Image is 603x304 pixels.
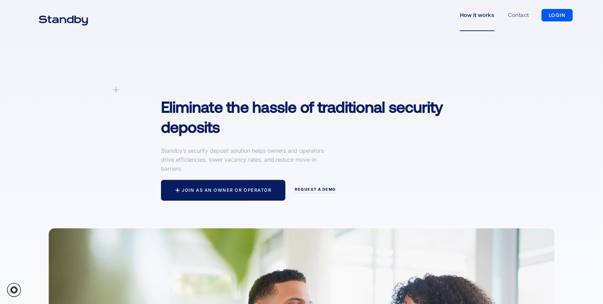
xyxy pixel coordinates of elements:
a: request a demo [295,187,337,193]
div: Join as an owner or operator [182,188,271,193]
p: Standby’s security deposit solution helps owners and operators drive efficiencies, lower vacancy ... [161,146,327,173]
a: Join as an owner or operator [161,180,285,201]
a: LOGIN [541,9,573,21]
div: request a demo [295,187,337,192]
h1: Eliminate the hassle of traditional security deposits [161,97,485,136]
a: home [30,11,97,19]
a: Cookie settings [7,283,21,297]
div: A simpler Deposit Solution [161,86,230,93]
